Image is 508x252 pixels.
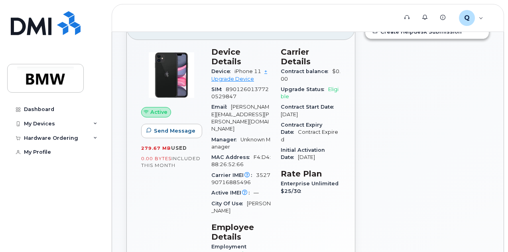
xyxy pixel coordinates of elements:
span: Active IMEI [211,190,254,196]
span: Device [211,68,234,74]
span: Email [211,104,231,110]
h3: Rate Plan [281,169,341,179]
span: Enterprise Unlimited $25/30 [281,181,339,194]
span: Contract Expiry Date [281,122,322,135]
div: Q045588 [453,10,489,26]
span: Unknown Manager [211,137,270,150]
button: Send Message [141,124,202,138]
span: Active [150,108,167,116]
a: + Upgrade Device [211,68,267,81]
span: SIM [211,86,226,92]
span: [PERSON_NAME] [211,200,271,214]
span: 279.67 MB [141,145,171,151]
img: iPhone_11.jpg [148,51,195,99]
span: Contract Expired [281,129,338,142]
span: iPhone 11 [234,68,261,74]
span: 0.00 Bytes [141,156,171,161]
h3: Carrier Details [281,47,341,66]
iframe: Messenger Launcher [473,217,502,246]
span: 352790716885496 [211,172,270,185]
span: 8901260137720529847 [211,86,269,99]
span: Contract Start Date [281,104,338,110]
span: used [171,145,187,151]
span: Initial Activation Date [281,147,325,160]
span: Upgrade Status [281,86,328,92]
span: MAC Address [211,154,254,160]
span: City Of Use [211,200,247,206]
span: Manager [211,137,240,143]
h3: Employee Details [211,222,271,242]
span: Carrier IMEI [211,172,256,178]
span: $0.00 [281,68,341,81]
span: [DATE] [281,111,298,117]
span: Contract balance [281,68,332,74]
span: [DATE] [298,154,315,160]
span: Send Message [154,127,195,135]
span: Q [464,13,470,23]
h3: Device Details [211,47,271,66]
span: — [254,190,259,196]
span: [PERSON_NAME][EMAIL_ADDRESS][PERSON_NAME][DOMAIN_NAME] [211,104,269,132]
